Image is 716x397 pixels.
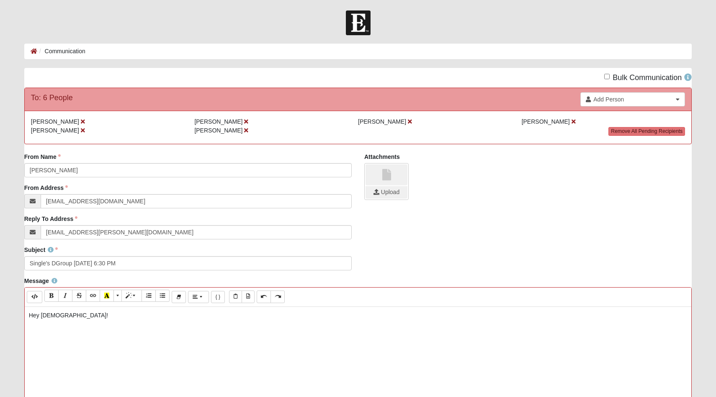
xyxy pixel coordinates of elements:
[593,95,673,104] span: Add Person
[604,74,610,79] input: Bulk Communication
[364,153,400,161] label: Attachments
[142,290,156,302] button: Ordered list (⌘+⇧+NUM8)
[113,290,122,302] button: More Color
[24,153,61,161] label: From Name
[24,246,58,254] label: Subject
[229,291,242,303] button: Paste Text
[31,92,73,104] div: To: 6 People
[58,290,72,302] button: Italic (⌘+I)
[522,118,570,125] span: [PERSON_NAME]
[211,291,225,303] button: Merge Field
[44,290,59,302] button: Bold (⌘+B)
[37,47,85,56] li: Communication
[72,290,86,302] button: Strikethrough (⌘+⇧+S)
[358,118,406,125] span: [PERSON_NAME]
[242,291,255,303] button: Paste from Word
[194,127,242,134] span: [PERSON_NAME]
[580,92,685,106] a: Add Person Clear selection
[608,127,685,136] a: Remove All Pending Recipients
[24,215,77,223] label: Reply To Address
[100,290,114,302] button: Recent Color
[257,291,271,303] button: Undo (⌘+Z)
[188,291,209,303] button: Paragraph
[172,291,186,303] button: Remove Font Style (⌘+\)
[194,118,242,125] span: [PERSON_NAME]
[27,291,42,303] button: Code Editor
[121,290,142,302] button: Style
[613,73,682,82] span: Bulk Communication
[270,291,285,303] button: Redo (⌘+⇧+Z)
[29,311,688,320] p: Hey [DEMOGRAPHIC_DATA]!
[86,290,100,302] button: Link (⌘+K)
[31,127,79,134] span: [PERSON_NAME]
[24,184,68,192] label: From Address
[346,10,371,35] img: Church of Eleven22 Logo
[31,118,79,125] span: [PERSON_NAME]
[24,277,57,285] label: Message
[155,290,170,302] button: Unordered list (⌘+⇧+NUM7)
